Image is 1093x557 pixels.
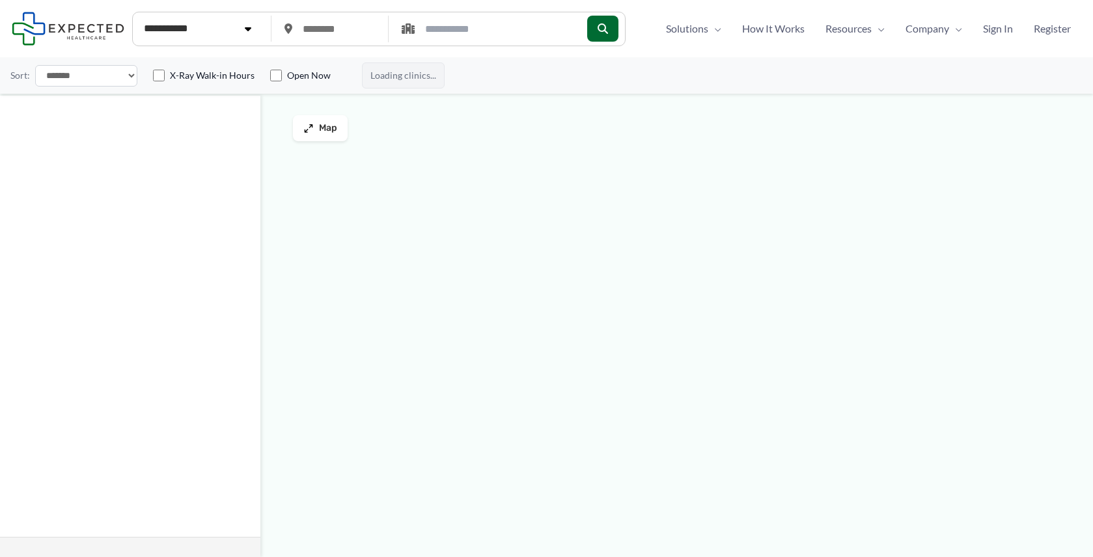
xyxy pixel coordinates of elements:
[983,19,1013,38] span: Sign In
[872,19,885,38] span: Menu Toggle
[1023,19,1081,38] a: Register
[287,69,331,82] label: Open Now
[1034,19,1071,38] span: Register
[666,19,708,38] span: Solutions
[656,19,732,38] a: SolutionsMenu Toggle
[303,123,314,133] img: Maximize
[732,19,815,38] a: How It Works
[293,115,348,141] button: Map
[362,62,445,88] span: Loading clinics...
[10,67,30,84] label: Sort:
[319,123,337,134] span: Map
[708,19,721,38] span: Menu Toggle
[825,19,872,38] span: Resources
[170,69,255,82] label: X-Ray Walk-in Hours
[949,19,962,38] span: Menu Toggle
[742,19,805,38] span: How It Works
[906,19,949,38] span: Company
[895,19,973,38] a: CompanyMenu Toggle
[12,12,124,45] img: Expected Healthcare Logo - side, dark font, small
[815,19,895,38] a: ResourcesMenu Toggle
[973,19,1023,38] a: Sign In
